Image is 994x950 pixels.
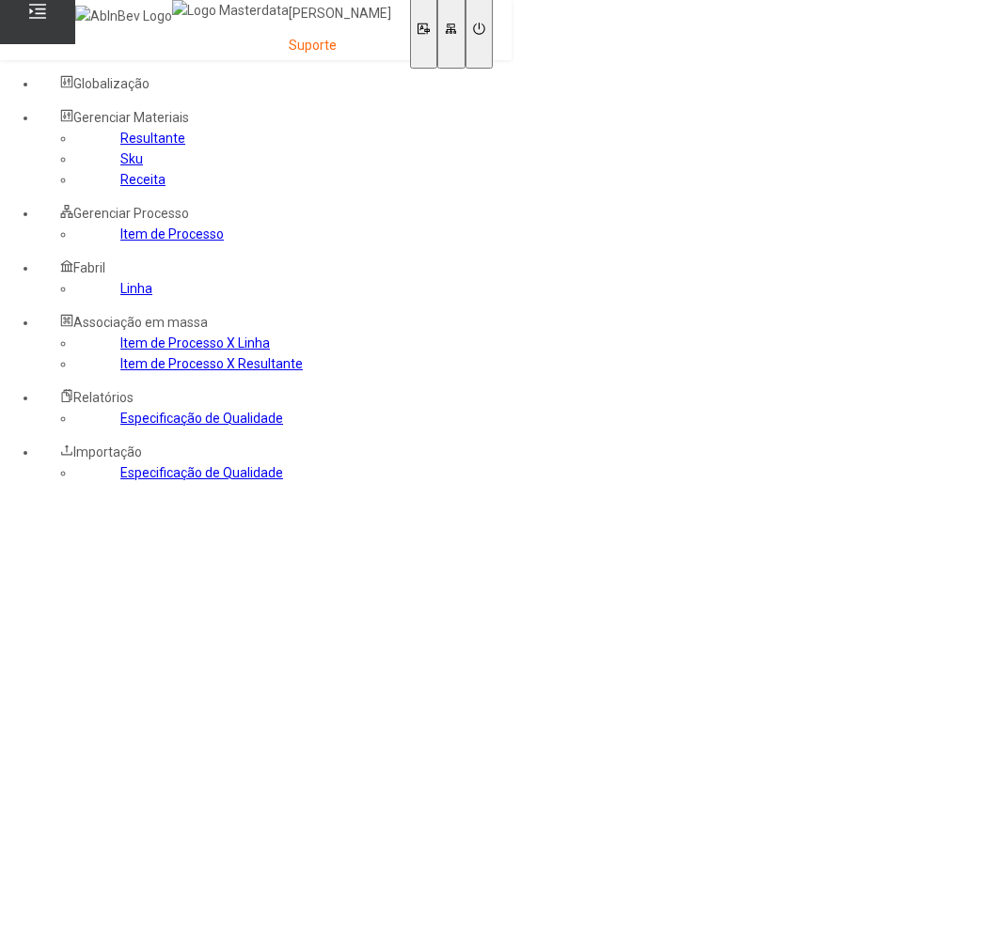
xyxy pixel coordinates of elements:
[73,206,189,221] span: Gerenciar Processo
[73,260,105,275] span: Fabril
[120,411,283,426] a: Especificação de Qualidade
[73,110,189,125] span: Gerenciar Materiais
[120,131,185,146] a: Resultante
[120,281,152,296] a: Linha
[75,6,172,26] img: AbInBev Logo
[120,151,143,166] a: Sku
[120,172,166,187] a: Receita
[73,390,134,405] span: Relatórios
[289,37,391,55] p: Suporte
[73,315,208,330] span: Associação em massa
[120,226,224,241] a: Item de Processo
[289,5,391,23] p: [PERSON_NAME]
[120,356,303,371] a: Item de Processo X Resultante
[73,444,142,459] span: Importação
[120,465,283,480] a: Especificação de Qualidade
[120,335,270,350] a: Item de Processo X Linha
[73,76,150,91] span: Globalização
